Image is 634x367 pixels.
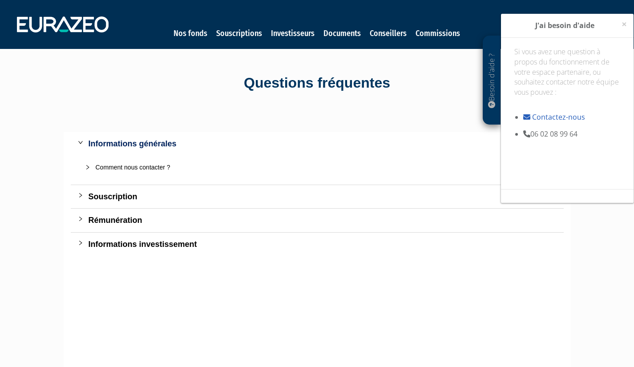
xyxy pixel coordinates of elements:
div: Comment nous contacter ? [96,162,549,172]
span: collapsed [78,193,83,198]
span: × [622,18,627,30]
p: Besoin d'aide ? [487,40,497,121]
div: Rémunération [89,214,557,226]
a: Investisseurs [271,27,315,40]
div: Souscription [89,190,557,203]
a: Nos fonds [174,27,207,40]
div: Informations générales [71,132,564,155]
li: 06 02 08 99 64 [523,129,620,139]
a: Contactez-nous [532,112,585,122]
div: J'ai besoin d'aide [501,14,634,38]
div: Souscription [71,185,564,208]
a: Commissions [416,27,460,40]
span: expanded [78,140,83,145]
a: Conseillers [370,27,407,40]
div: Comment nous contacter ? [78,157,557,177]
a: Documents [323,27,361,40]
span: collapsed [78,240,83,246]
div: Questions fréquentes [64,73,571,93]
img: 1732889491-logotype_eurazeo_blanc_rvb.png [17,16,109,32]
p: Si vous avez une question à propos du fonctionnement de votre espace partenaire, ou souhaitez con... [514,47,620,108]
a: Souscriptions [216,27,262,40]
div: Informations générales [89,137,557,150]
div: Informations investissement [89,238,557,250]
div: Informations investissement [71,233,564,256]
span: collapsed [78,216,83,222]
span: collapsed [85,165,90,170]
div: Rémunération [71,209,564,232]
